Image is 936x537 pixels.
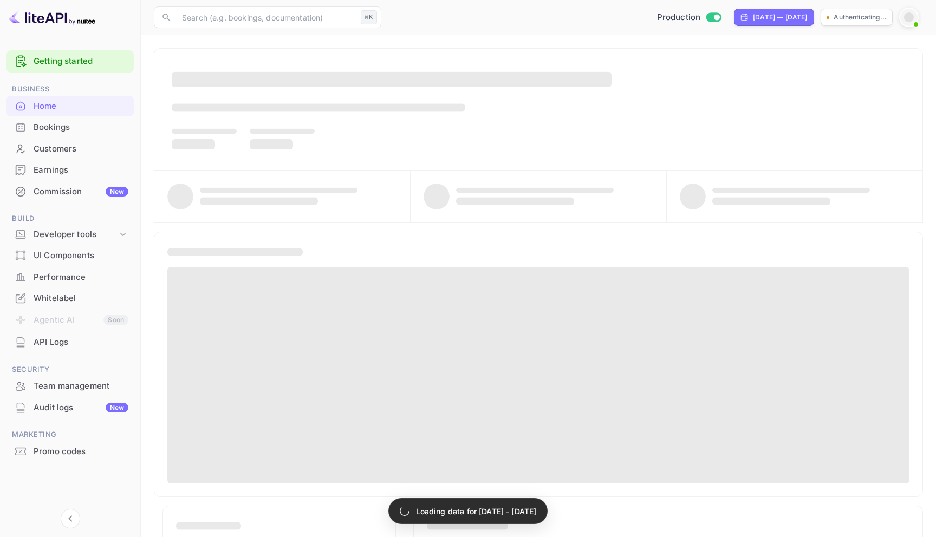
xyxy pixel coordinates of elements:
div: UI Components [34,250,128,262]
div: Promo codes [6,441,134,462]
div: CommissionNew [6,181,134,202]
a: UI Components [6,245,134,265]
div: New [106,187,128,197]
div: API Logs [6,332,134,353]
div: Developer tools [6,225,134,244]
div: Audit logsNew [6,397,134,418]
div: Switch to Sandbox mode [653,11,726,24]
div: API Logs [34,336,128,349]
span: Business [6,83,134,95]
img: LiteAPI logo [9,9,95,26]
span: Marketing [6,429,134,441]
div: Team management [34,380,128,392]
a: Getting started [34,55,128,68]
div: Whitelabel [34,292,128,305]
a: Bookings [6,117,134,137]
div: Customers [6,139,134,160]
div: Developer tools [34,228,118,241]
div: Performance [6,267,134,288]
div: Home [6,96,134,117]
div: Promo codes [34,446,128,458]
span: Security [6,364,134,376]
div: ⌘K [361,10,377,24]
div: Team management [6,376,134,397]
div: Earnings [6,160,134,181]
div: Bookings [6,117,134,138]
button: Collapse navigation [61,509,80,528]
div: New [106,403,128,412]
input: Search (e.g. bookings, documentation) [175,6,356,28]
span: Build [6,213,134,225]
a: Customers [6,139,134,159]
a: Promo codes [6,441,134,461]
a: CommissionNew [6,181,134,201]
div: Customers [34,143,128,155]
a: Performance [6,267,134,287]
a: Earnings [6,160,134,180]
a: Team management [6,376,134,396]
div: Whitelabel [6,288,134,309]
a: API Logs [6,332,134,352]
p: Loading data for [DATE] - [DATE] [416,506,537,517]
a: Whitelabel [6,288,134,308]
div: Commission [34,186,128,198]
div: [DATE] — [DATE] [753,12,807,22]
div: UI Components [6,245,134,266]
div: Earnings [34,164,128,176]
div: Getting started [6,50,134,73]
div: Audit logs [34,402,128,414]
p: Authenticating... [834,12,887,22]
div: Performance [34,271,128,284]
a: Home [6,96,134,116]
span: Production [657,11,701,24]
a: Audit logsNew [6,397,134,417]
div: Home [34,100,128,113]
div: Bookings [34,121,128,134]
